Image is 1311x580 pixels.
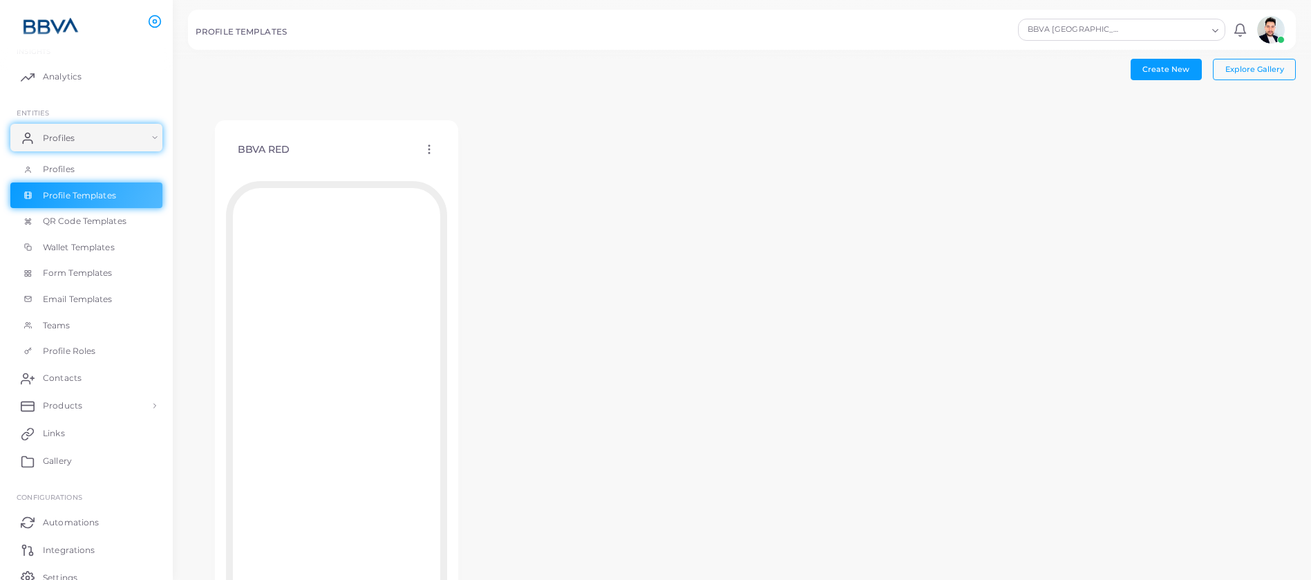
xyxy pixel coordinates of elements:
[10,208,162,234] a: QR Code Templates
[10,508,162,536] a: Automations
[1142,64,1189,74] span: Create New
[43,293,113,306] span: Email Templates
[17,109,49,117] span: ENTITIES
[1127,22,1207,37] input: Search for option
[43,241,115,254] span: Wallet Templates
[43,516,99,529] span: Automations
[43,267,113,279] span: Form Templates
[1225,64,1284,74] span: Explore Gallery
[238,144,290,156] h4: BBVA RED
[43,455,72,467] span: Gallery
[10,234,162,261] a: Wallet Templates
[43,345,95,357] span: Profile Roles
[10,286,162,312] a: Email Templates
[43,427,65,440] span: Links
[43,544,95,556] span: Integrations
[43,319,70,332] span: Teams
[12,13,89,39] img: logo
[10,536,162,563] a: Integrations
[43,372,82,384] span: Contacts
[1213,59,1296,79] button: Explore Gallery
[43,71,82,83] span: Analytics
[17,47,50,55] span: INSIGHTS
[10,156,162,183] a: Profiles
[1131,59,1202,79] button: Create New
[10,338,162,364] a: Profile Roles
[196,27,287,37] h5: PROFILE TEMPLATES
[43,163,75,176] span: Profiles
[10,447,162,475] a: Gallery
[43,189,116,202] span: Profile Templates
[17,493,82,501] span: Configurations
[43,132,75,144] span: Profiles
[43,215,126,227] span: QR Code Templates
[43,400,82,412] span: Products
[10,63,162,91] a: Analytics
[10,312,162,339] a: Teams
[10,260,162,286] a: Form Templates
[1018,19,1225,41] div: Search for option
[10,183,162,209] a: Profile Templates
[10,124,162,151] a: Profiles
[1026,23,1126,37] span: BBVA [GEOGRAPHIC_DATA]
[1257,16,1285,44] img: avatar
[10,364,162,392] a: Contacts
[1253,16,1288,44] a: avatar
[10,420,162,447] a: Links
[10,392,162,420] a: Products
